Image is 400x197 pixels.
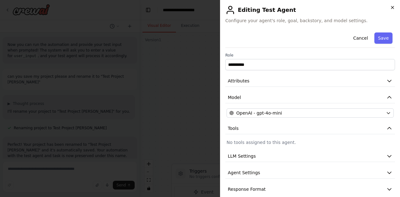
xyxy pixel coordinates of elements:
button: OpenAI - gpt-4o-mini [227,108,394,118]
button: Attributes [225,75,395,87]
span: LLM Settings [228,153,256,159]
button: Agent Settings [225,167,395,179]
label: Role [225,53,395,58]
button: Tools [225,123,395,134]
p: No tools assigned to this agent. [227,139,394,145]
span: Configure your agent's role, goal, backstory, and model settings. [225,17,395,24]
span: OpenAI - gpt-4o-mini [236,110,282,116]
button: Model [225,92,395,103]
span: Response Format [228,186,266,192]
span: Agent Settings [228,170,260,176]
span: Model [228,94,241,101]
button: Save [374,32,392,44]
button: LLM Settings [225,150,395,162]
span: Attributes [228,78,249,84]
h2: Editing Test Agent [225,5,395,15]
button: Response Format [225,184,395,195]
button: Cancel [349,32,372,44]
span: Tools [228,125,239,131]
